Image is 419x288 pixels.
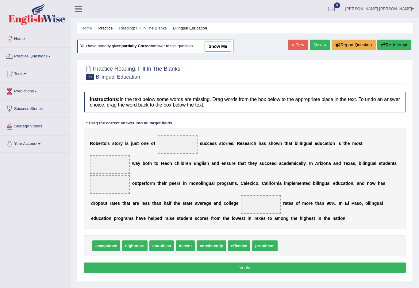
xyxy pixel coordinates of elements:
[261,141,264,146] b: a
[203,161,204,166] b: i
[116,141,119,146] b: o
[150,181,151,186] b: r
[112,141,115,146] b: s
[359,141,361,146] b: s
[256,181,258,186] b: o
[219,141,222,146] b: s
[98,141,101,146] b: e
[321,161,323,166] b: z
[394,161,397,166] b: s
[339,141,341,146] b: s
[306,161,307,166] b: .
[295,161,296,166] b: i
[286,161,289,166] b: d
[157,181,159,186] b: t
[301,141,304,146] b: n
[252,181,253,186] b: i
[319,181,322,186] b: n
[159,181,162,186] b: h
[310,40,330,50] a: Next »
[184,181,187,186] b: n
[350,161,353,166] b: a
[249,141,251,146] b: r
[229,161,232,166] b: u
[303,141,306,146] b: g
[267,181,269,186] b: l
[254,141,256,146] b: h
[119,141,120,146] b: r
[365,161,368,166] b: n
[213,181,215,186] b: l
[352,141,356,146] b: m
[306,141,309,146] b: u
[373,161,375,166] b: a
[186,161,189,166] b: e
[144,181,145,186] b: r
[125,141,126,146] b: i
[226,141,227,146] b: r
[300,141,301,146] b: i
[177,181,178,186] b: r
[144,141,146,146] b: n
[90,155,130,174] span: Drop target
[343,141,345,146] b: t
[221,141,223,146] b: t
[137,181,139,186] b: t
[370,161,373,166] b: u
[299,161,301,166] b: a
[174,181,177,186] b: e
[301,161,302,166] b: l
[286,141,289,146] b: h
[0,83,70,98] a: Predictions
[162,161,165,166] b: e
[141,141,144,146] b: o
[262,181,265,186] b: C
[199,161,202,166] b: g
[0,118,70,133] a: Strategy Videos
[332,40,376,50] button: Report Question
[271,141,274,146] b: h
[276,141,279,146] b: w
[165,161,167,166] b: a
[212,141,214,146] b: s
[381,161,383,166] b: t
[333,161,336,166] b: a
[84,64,180,80] h2: Practice Reading: Fill In The Blanks
[265,181,267,186] b: a
[149,161,152,166] b: h
[168,25,207,31] li: Bilingual Education
[318,181,319,186] b: i
[221,181,224,186] b: o
[209,141,212,146] b: e
[345,141,348,146] b: h
[211,161,214,166] b: a
[285,181,289,186] b: m
[106,141,107,146] b: '
[367,161,370,166] b: g
[229,141,231,146] b: e
[158,135,198,154] span: Drop target
[84,120,175,126] div: * Drag the correct answer into all target fields
[327,141,329,146] b: t
[242,141,245,146] b: s
[239,161,242,166] b: h
[284,161,286,166] b: a
[179,161,181,166] b: i
[348,161,351,166] b: x
[93,141,96,146] b: o
[379,161,381,166] b: s
[154,141,155,146] b: f
[132,141,135,146] b: u
[205,41,231,52] a: show me
[316,181,317,186] b: i
[220,181,221,186] b: r
[303,161,306,166] b: y
[302,181,304,186] b: n
[356,141,359,146] b: o
[224,161,227,166] b: n
[375,161,376,166] b: l
[206,181,209,186] b: g
[146,141,149,146] b: e
[151,141,154,146] b: o
[329,161,331,166] b: a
